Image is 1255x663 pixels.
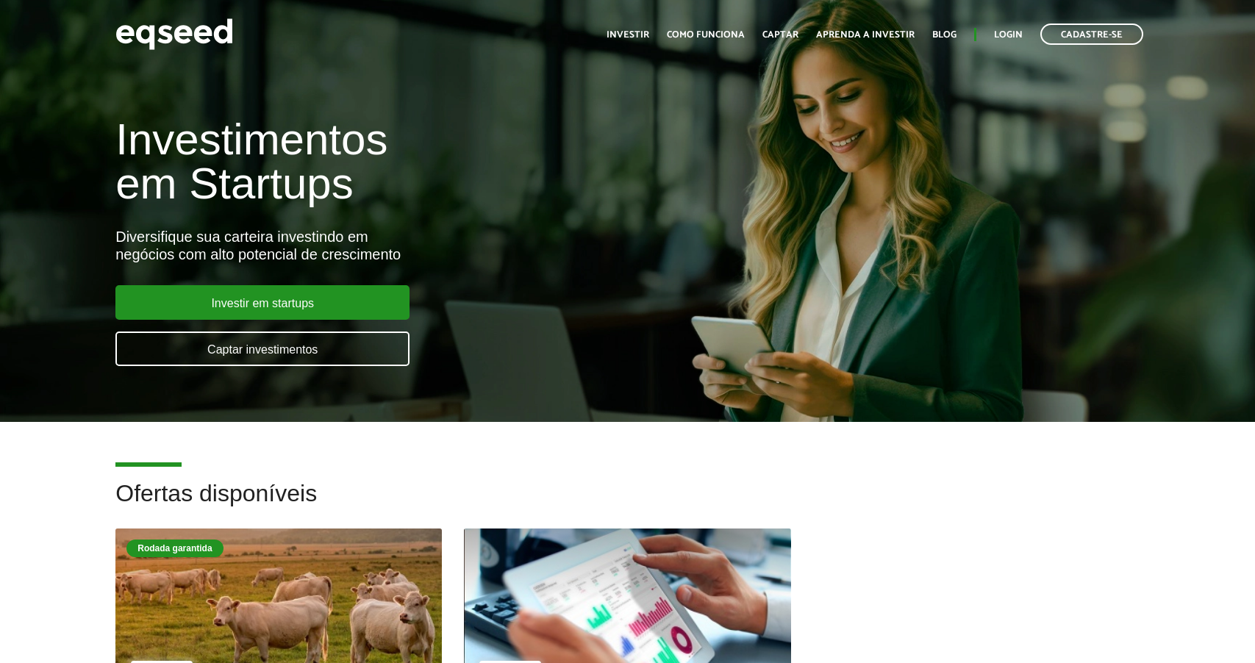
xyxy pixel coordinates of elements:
[762,30,798,40] a: Captar
[115,481,1140,528] h2: Ofertas disponíveis
[816,30,915,40] a: Aprenda a investir
[1040,24,1143,45] a: Cadastre-se
[115,228,721,263] div: Diversifique sua carteira investindo em negócios com alto potencial de crescimento
[667,30,745,40] a: Como funciona
[126,540,223,557] div: Rodada garantida
[115,285,410,320] a: Investir em startups
[115,331,410,366] a: Captar investimentos
[115,118,721,206] h1: Investimentos em Startups
[607,30,649,40] a: Investir
[115,15,233,54] img: EqSeed
[994,30,1023,40] a: Login
[932,30,957,40] a: Blog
